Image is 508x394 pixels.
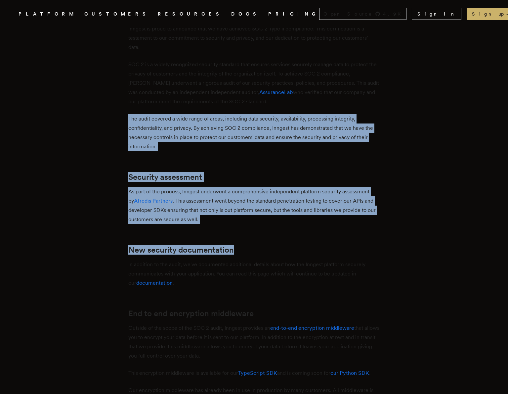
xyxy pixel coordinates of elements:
p: The audit covered a wide range of areas, including data security, availability, processing integr... [128,114,380,151]
a: Sign In [412,8,461,20]
a: Atredis Partners [134,198,173,204]
a: end-to-end encryption middleware [270,325,354,331]
button: RESOURCES [158,10,223,18]
a: TypeScript SDK [238,370,277,376]
h2: Security assessment [128,172,380,182]
a: documentation [136,280,173,286]
a: CUSTOMERS [84,10,150,18]
a: DOCS [231,10,260,18]
p: SOC 2 is a widely recognized security standard that ensures services securely manage data to prot... [128,60,380,106]
p: As part of the process, Inngest underwent a comprehensive independent platform security assessmen... [128,187,380,224]
button: PLATFORM [19,10,76,18]
p: Outside of the scope of the SOC 2 audit, Inngest provides an that allows you to encrypt your data... [128,323,380,361]
h2: End to end encryption middleware [128,309,380,318]
a: PRICING [268,10,319,18]
a: AssuranceLab [259,89,293,95]
a: our Python SDK [330,370,369,376]
span: 4.9 K [383,11,405,17]
p: Inngest is proud to announce that we have achieved SOC 2 Type II compliance. This certification i... [128,24,380,52]
h2: New security documentation [128,245,380,255]
span: Open Source [323,11,372,17]
p: This encryption middleware is available for our and is coming soon for . [128,369,380,378]
p: In addition to the audit, we've documented additional details about how the Inngest platform secu... [128,260,380,288]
